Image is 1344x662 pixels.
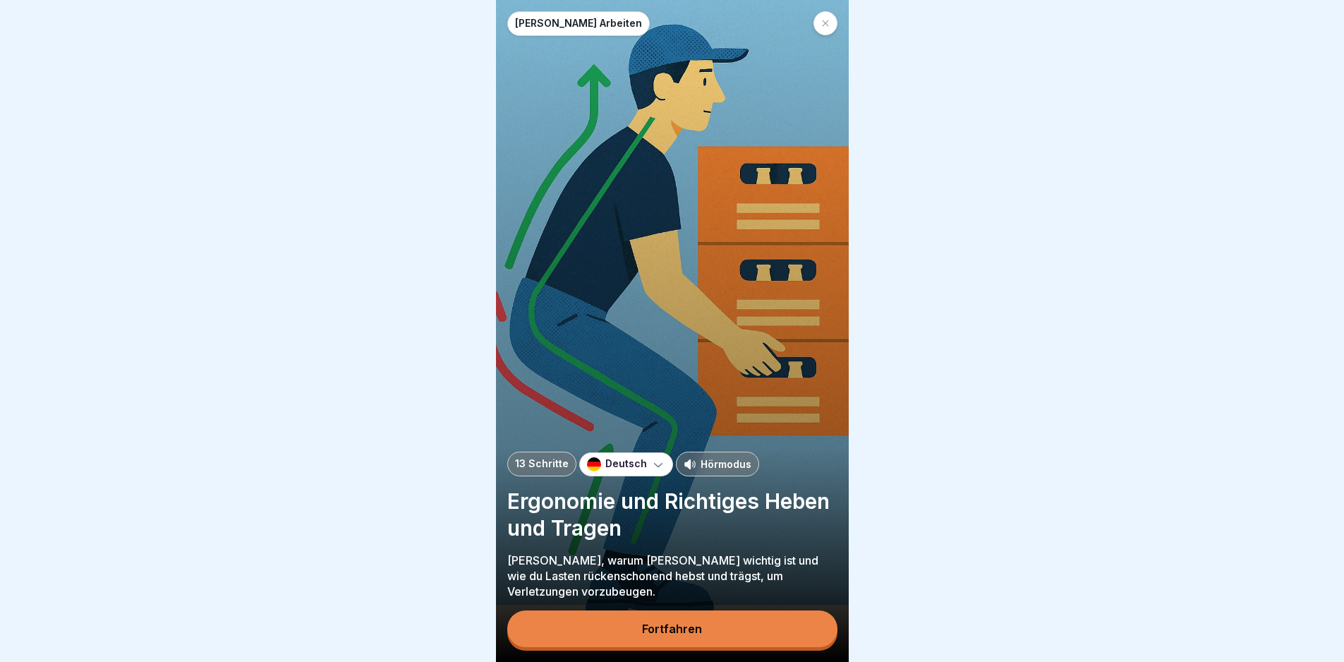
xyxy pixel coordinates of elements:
p: Hörmodus [701,457,751,471]
p: [PERSON_NAME], warum [PERSON_NAME] wichtig ist und wie du Lasten rückenschonend hebst und trägst,... [507,553,837,599]
button: Fortfahren [507,610,837,647]
p: 13 Schritte [515,458,569,470]
p: [PERSON_NAME] Arbeiten [515,18,642,30]
div: Fortfahren [642,622,702,635]
p: Deutsch [605,458,647,470]
p: Ergonomie und Richtiges Heben und Tragen [507,488,837,541]
img: de.svg [587,457,601,471]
